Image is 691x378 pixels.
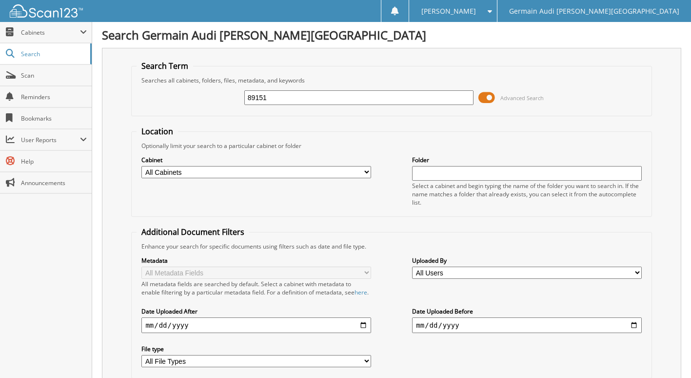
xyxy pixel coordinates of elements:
div: Searches all cabinets, folders, files, metadata, and keywords [137,76,646,84]
div: Select a cabinet and begin typing the name of the folder you want to search in. If the name match... [412,182,641,207]
label: Metadata [141,256,371,265]
span: Reminders [21,93,87,101]
legend: Search Term [137,61,193,71]
label: Date Uploaded Before [412,307,641,315]
span: Bookmarks [21,114,87,123]
iframe: Chat Widget [642,331,691,378]
label: File type [141,345,371,353]
label: Folder [412,156,641,164]
span: Scan [21,71,87,80]
div: Optionally limit your search to a particular cabinet or folder [137,142,646,150]
span: Germain Audi [PERSON_NAME][GEOGRAPHIC_DATA] [509,8,679,14]
span: Advanced Search [500,94,544,102]
h1: Search Germain Audi [PERSON_NAME][GEOGRAPHIC_DATA] [102,27,681,43]
span: User Reports [21,136,80,144]
label: Cabinet [141,156,371,164]
span: Cabinets [21,28,80,37]
span: Announcements [21,179,87,187]
img: scan123-logo-white.svg [10,4,83,18]
legend: Location [137,126,178,137]
label: Date Uploaded After [141,307,371,315]
input: end [412,317,641,333]
div: All metadata fields are searched by default. Select a cabinet with metadata to enable filtering b... [141,280,371,296]
legend: Additional Document Filters [137,227,249,237]
a: here [355,288,367,296]
span: [PERSON_NAME] [421,8,476,14]
span: Help [21,157,87,166]
div: Enhance your search for specific documents using filters such as date and file type. [137,242,646,251]
input: start [141,317,371,333]
span: Search [21,50,85,58]
label: Uploaded By [412,256,641,265]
